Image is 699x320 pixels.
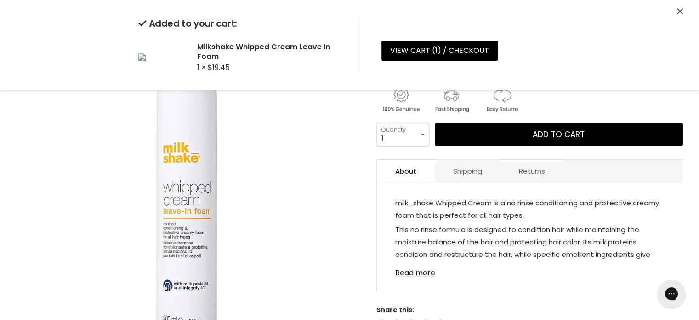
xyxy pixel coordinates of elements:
button: Add to cart [435,123,683,146]
p: milk_shake Whipped Cream is a no rinse conditioning and protective creamy foam that is perfect fo... [395,197,665,223]
img: Milkshake Whipped Cream Leave In Foam [138,53,146,61]
a: About [377,160,435,182]
a: Read more [395,263,665,277]
button: Close [677,7,683,17]
select: Quantity [376,123,429,146]
img: genuine.gif [376,86,425,114]
h2: Added to your cart: [138,18,343,29]
a: Returns [500,160,563,182]
img: shipping.gif [427,86,476,114]
a: View cart (1) / Checkout [381,41,498,61]
span: 1 [435,45,438,56]
a: Shipping [435,160,500,182]
span: $19.45 [208,62,230,73]
iframe: Gorgias live chat messenger [653,277,690,311]
span: Add to cart [533,129,585,140]
span: 1 × [197,62,206,73]
h2: Milkshake Whipped Cream Leave In Foam [197,42,343,61]
img: returns.gif [477,86,526,114]
span: Share this: [376,305,414,314]
p: This no rinse formula is designed to condition hair while maintaining the moisture balance of the... [395,223,665,287]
